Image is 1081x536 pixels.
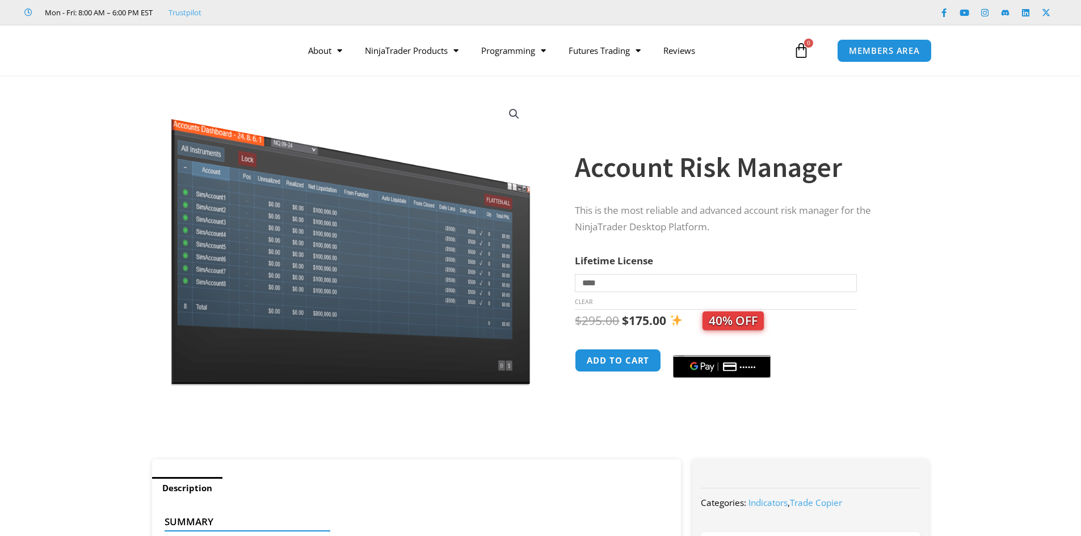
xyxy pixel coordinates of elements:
button: Add to cart [575,349,661,372]
span: $ [622,313,629,328]
bdi: 295.00 [575,313,619,328]
a: View full-screen image gallery [504,104,524,124]
h1: Account Risk Manager [575,147,906,187]
a: Description [152,477,222,499]
a: About [297,37,354,64]
a: Indicators [748,497,788,508]
img: Screenshot 2024-08-26 15462845454 [168,95,533,386]
span: 40% OFF [703,311,764,330]
span: $ [575,313,582,328]
a: Futures Trading [557,37,652,64]
label: Lifetime License [575,254,653,267]
a: Trade Copier [790,497,842,508]
h4: Summary [165,516,660,527]
img: ✨ [670,314,682,326]
span: , [748,497,842,508]
a: NinjaTrader Products [354,37,470,64]
iframe: Secure payment input frame [671,347,773,348]
a: Clear options [575,298,592,306]
span: Categories: [701,497,746,508]
a: MEMBERS AREA [837,39,932,62]
a: Trustpilot [169,6,201,19]
bdi: 175.00 [622,313,666,328]
a: Programming [470,37,557,64]
text: •••••• [741,363,758,371]
img: LogoAI | Affordable Indicators – NinjaTrader [134,30,256,71]
span: 0 [804,39,813,48]
a: Reviews [652,37,706,64]
nav: Menu [297,37,790,64]
span: Mon - Fri: 8:00 AM – 6:00 PM EST [42,6,153,19]
span: MEMBERS AREA [849,47,920,55]
p: This is the most reliable and advanced account risk manager for the NinjaTrader Desktop Platform. [575,202,906,235]
button: Buy with GPay [673,355,771,378]
a: 0 [776,34,826,67]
